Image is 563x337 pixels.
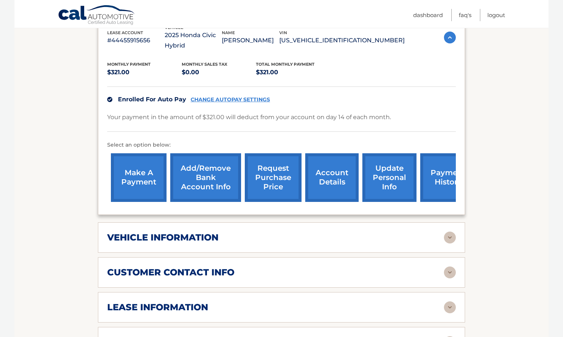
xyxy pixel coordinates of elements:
p: 2025 Honda Civic Hybrid [165,30,222,51]
span: vin [279,30,287,35]
p: $321.00 [256,67,330,78]
a: request purchase price [245,153,302,202]
p: Your payment in the amount of $321.00 will deduct from your account on day 14 of each month. [107,112,391,122]
span: name [222,30,235,35]
img: accordion-rest.svg [444,301,456,313]
a: FAQ's [459,9,471,21]
span: Monthly sales Tax [182,62,227,67]
h2: lease information [107,302,208,313]
p: Select an option below: [107,141,456,150]
img: check.svg [107,97,112,102]
a: Dashboard [413,9,443,21]
p: #44455915656 [107,35,165,46]
img: accordion-rest.svg [444,266,456,278]
img: accordion-active.svg [444,32,456,43]
p: $0.00 [182,67,256,78]
span: Enrolled For Auto Pay [118,96,186,103]
span: lease account [107,30,143,35]
span: Monthly Payment [107,62,151,67]
p: [US_VEHICLE_IDENTIFICATION_NUMBER] [279,35,405,46]
a: CHANGE AUTOPAY SETTINGS [191,96,270,103]
a: Logout [487,9,505,21]
a: payment history [420,153,476,202]
h2: vehicle information [107,232,218,243]
h2: customer contact info [107,267,234,278]
a: Add/Remove bank account info [170,153,241,202]
span: Total Monthly Payment [256,62,315,67]
p: [PERSON_NAME] [222,35,279,46]
a: account details [305,153,359,202]
a: update personal info [362,153,417,202]
a: make a payment [111,153,167,202]
p: $321.00 [107,67,182,78]
img: accordion-rest.svg [444,232,456,243]
a: Cal Automotive [58,5,136,26]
